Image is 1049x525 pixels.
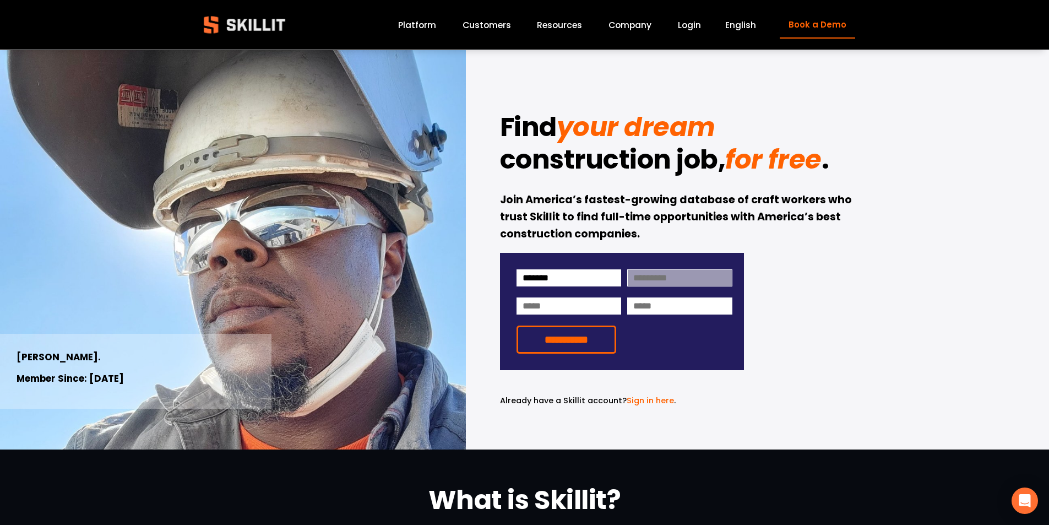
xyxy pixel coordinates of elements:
[725,18,756,33] div: language picker
[500,141,726,178] strong: construction job,
[780,12,855,39] a: Book a Demo
[500,395,627,406] span: Already have a Skillit account?
[557,109,715,145] em: your dream
[463,18,511,33] a: Customers
[500,109,557,145] strong: Find
[17,372,124,385] strong: Member Since: [DATE]
[678,18,701,33] a: Login
[398,18,436,33] a: Platform
[537,18,582,33] a: folder dropdown
[725,141,821,178] em: for free
[537,19,582,31] span: Resources
[608,18,651,33] a: Company
[500,394,744,407] p: .
[1012,488,1038,514] div: Open Intercom Messenger
[500,192,854,241] strong: Join America’s fastest-growing database of craft workers who trust Skillit to find full-time oppo...
[428,481,621,518] strong: What is Skillit?
[627,395,674,406] a: Sign in here
[725,19,756,31] span: English
[194,8,295,41] img: Skillit
[822,141,829,178] strong: .
[17,350,101,364] strong: [PERSON_NAME].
